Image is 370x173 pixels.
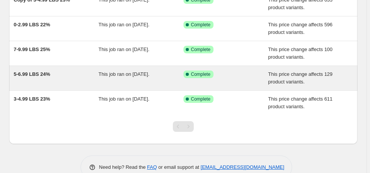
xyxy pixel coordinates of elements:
[98,71,149,77] span: This job ran on [DATE].
[14,22,50,27] span: 0-2.99 LBS 22%
[98,96,149,102] span: This job ran on [DATE].
[268,46,333,60] span: This price change affects 100 product variants.
[14,46,50,52] span: 7-9.99 LBS 25%
[99,164,147,170] span: Need help? Read the
[14,96,50,102] span: 3-4.99 LBS 23%
[191,22,210,28] span: Complete
[268,71,333,85] span: This price change affects 129 product variants.
[173,121,194,132] nav: Pagination
[98,46,149,52] span: This job ran on [DATE].
[191,71,210,77] span: Complete
[147,164,157,170] a: FAQ
[268,96,333,109] span: This price change affects 611 product variants.
[268,22,333,35] span: This price change affects 596 product variants.
[191,96,210,102] span: Complete
[201,164,284,170] a: [EMAIL_ADDRESS][DOMAIN_NAME]
[98,22,149,27] span: This job ran on [DATE].
[14,71,50,77] span: 5-6.99 LBS 24%
[157,164,201,170] span: or email support at
[191,46,210,53] span: Complete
